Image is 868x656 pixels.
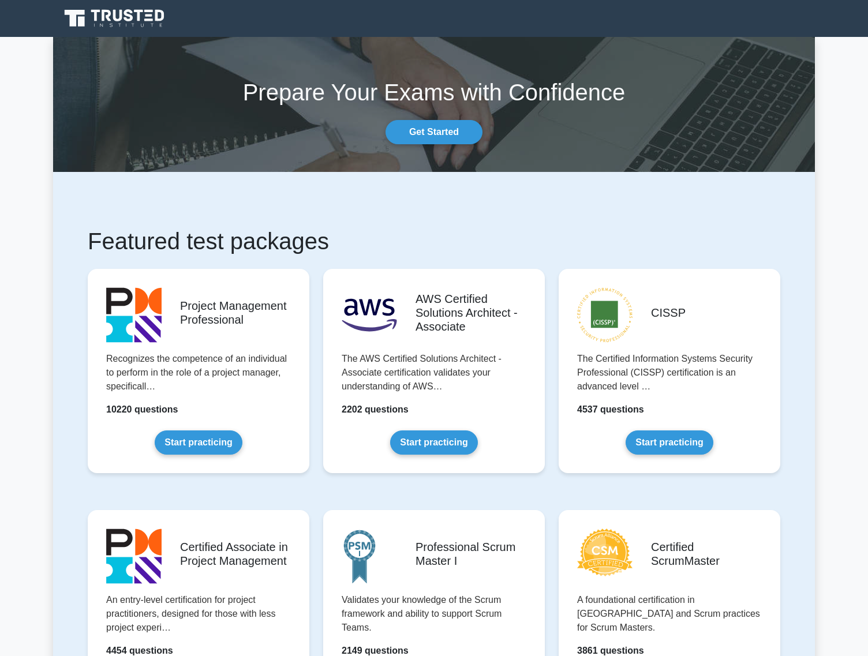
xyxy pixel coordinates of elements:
[390,430,477,455] a: Start practicing
[626,430,713,455] a: Start practicing
[155,430,242,455] a: Start practicing
[88,227,780,255] h1: Featured test packages
[386,120,482,144] a: Get Started
[53,78,815,106] h1: Prepare Your Exams with Confidence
